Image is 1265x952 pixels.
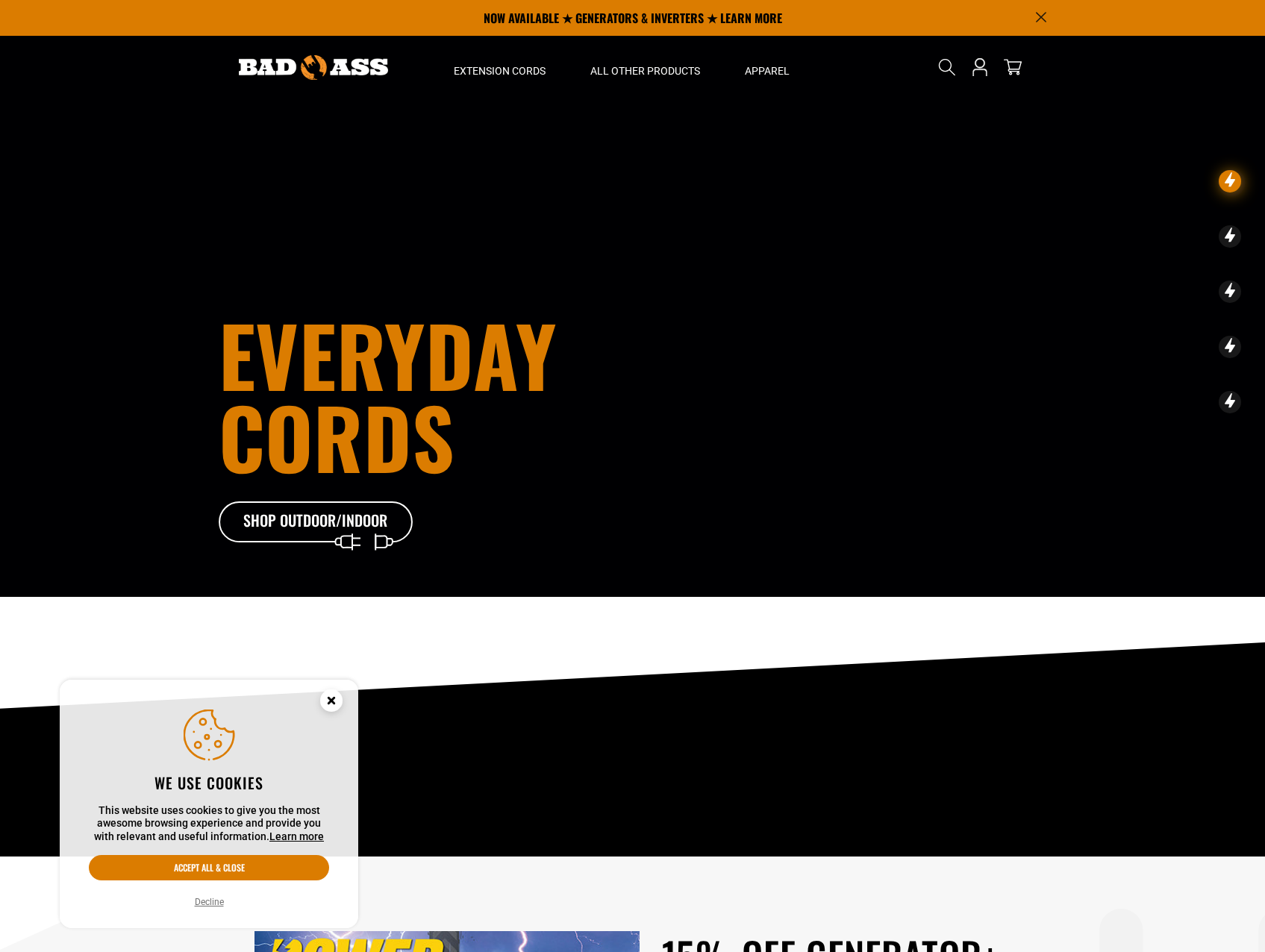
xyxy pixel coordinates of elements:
span: Extension Cords [454,64,546,78]
span: Apparel [745,64,790,78]
h2: We use cookies [89,773,329,792]
a: Shop Outdoor/Indoor [219,501,413,543]
summary: All Other Products [568,36,722,98]
h1: Everyday cords [219,313,716,477]
img: Bad Ass Extension Cords [239,55,388,80]
summary: Extension Cords [431,36,568,98]
aside: Cookie Consent [60,680,358,929]
summary: Apparel [722,36,812,98]
p: This website uses cookies to give you the most awesome browsing experience and provide you with r... [89,804,329,844]
a: Learn more [269,830,324,842]
summary: Search [935,55,959,79]
button: Decline [190,895,228,909]
button: Accept all & close [89,855,329,880]
span: All Other Products [590,64,700,78]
